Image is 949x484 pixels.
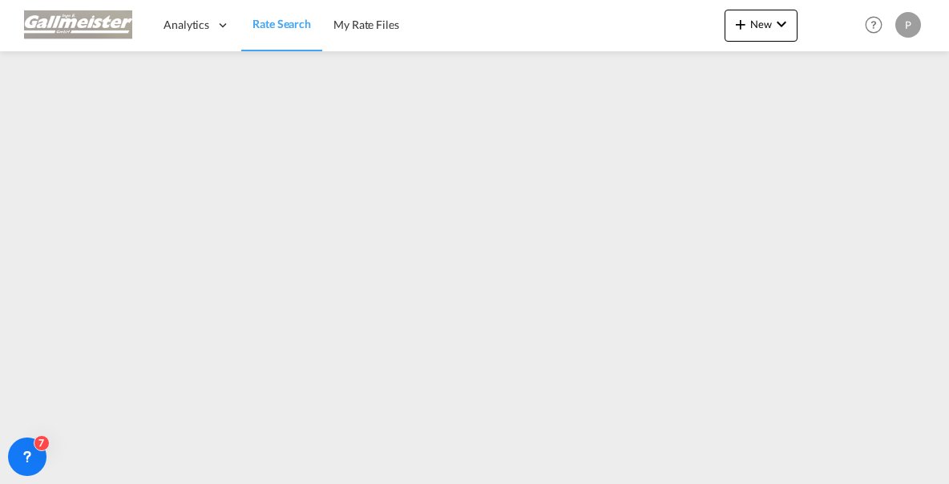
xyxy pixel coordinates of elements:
[333,18,399,31] span: My Rate Files
[731,18,791,30] span: New
[772,14,791,34] md-icon: icon-chevron-down
[24,7,132,43] img: 03265390ea0211efb7c18701be6bbe5d.png
[731,14,750,34] md-icon: icon-plus 400-fg
[860,11,895,40] div: Help
[252,17,311,30] span: Rate Search
[895,12,921,38] div: P
[860,11,887,38] span: Help
[164,17,209,33] span: Analytics
[725,10,798,42] button: icon-plus 400-fgNewicon-chevron-down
